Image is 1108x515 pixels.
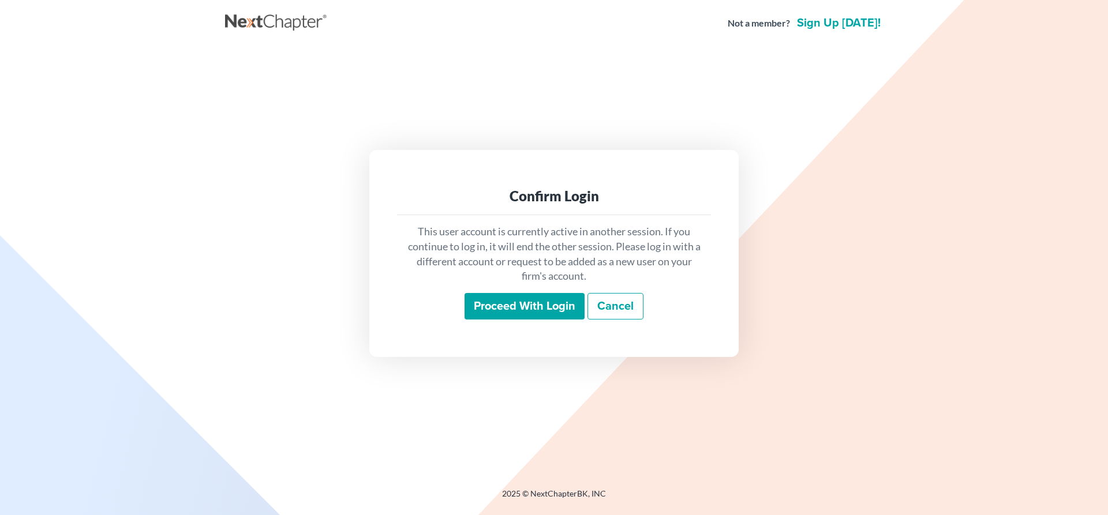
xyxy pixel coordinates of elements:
[587,293,643,319] a: Cancel
[406,187,702,205] div: Confirm Login
[225,488,883,509] div: 2025 © NextChapterBK, INC
[465,293,585,319] input: Proceed with login
[795,17,883,29] a: Sign up [DATE]!
[728,17,790,30] strong: Not a member?
[406,224,702,284] p: This user account is currently active in another session. If you continue to log in, it will end ...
